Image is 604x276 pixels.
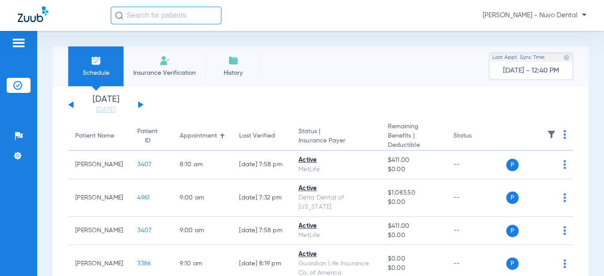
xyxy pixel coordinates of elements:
div: MetLife [298,231,373,240]
span: 3407 [137,227,151,234]
span: $411.00 [387,156,439,165]
span: P [506,225,519,237]
div: Last Verified [239,131,275,141]
div: Appointment [180,131,225,141]
span: 4961 [137,195,150,201]
img: Search Icon [115,11,123,19]
div: Appointment [180,131,217,141]
img: Schedule [91,55,101,66]
span: Insurance Payer [298,136,373,146]
td: -- [446,217,506,245]
span: $411.00 [387,222,439,231]
td: [PERSON_NAME] [68,217,130,245]
span: $0.00 [387,165,439,174]
span: [PERSON_NAME] - Nuvo Dental [483,11,586,20]
img: group-dot-blue.svg [563,130,566,139]
td: 9:00 AM [173,217,232,245]
td: -- [446,151,506,179]
div: Patient Name [75,131,123,141]
span: History [212,69,254,77]
iframe: Chat Widget [560,234,604,276]
img: filter.svg [547,130,556,139]
div: MetLife [298,165,373,174]
span: P [506,159,519,171]
span: $1,083.50 [387,188,439,198]
div: Patient ID [137,127,158,146]
td: 8:10 AM [173,151,232,179]
img: group-dot-blue.svg [563,193,566,202]
div: Delta Dental of [US_STATE] [298,193,373,212]
div: Active [298,250,373,259]
td: [DATE] 7:58 PM [232,151,291,179]
td: [PERSON_NAME] [68,179,130,217]
span: 3407 [137,161,151,168]
img: Zuub Logo [18,7,48,22]
th: Remaining Benefits | [380,122,446,151]
img: Manual Insurance Verification [159,55,170,66]
img: group-dot-blue.svg [563,160,566,169]
span: $0.00 [387,198,439,207]
th: Status [446,122,506,151]
span: 3386 [137,261,151,267]
img: History [228,55,239,66]
span: Schedule [75,69,117,77]
span: $0.00 [387,254,439,264]
td: -- [446,179,506,217]
td: [DATE] 7:58 PM [232,217,291,245]
li: [DATE] [79,95,132,115]
a: [DATE] [79,106,132,115]
div: Patient Name [75,131,114,141]
span: P [506,192,519,204]
span: $0.00 [387,231,439,240]
span: Last Appt. Sync Time: [492,53,546,62]
span: Insurance Verification [130,69,199,77]
span: [DATE] - 12:40 PM [503,66,559,75]
div: Last Verified [239,131,284,141]
div: Active [298,184,373,193]
div: Active [298,222,373,231]
td: 9:00 AM [173,179,232,217]
img: group-dot-blue.svg [563,226,566,235]
span: $0.00 [387,264,439,273]
span: Deductible [387,141,439,150]
div: Patient ID [137,127,166,146]
th: Status | [291,122,380,151]
td: [PERSON_NAME] [68,151,130,179]
div: Active [298,156,373,165]
td: [DATE] 7:32 PM [232,179,291,217]
input: Search for patients [111,7,221,24]
img: hamburger-icon [12,38,26,48]
img: last sync help info [563,54,569,61]
span: P [506,257,519,270]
